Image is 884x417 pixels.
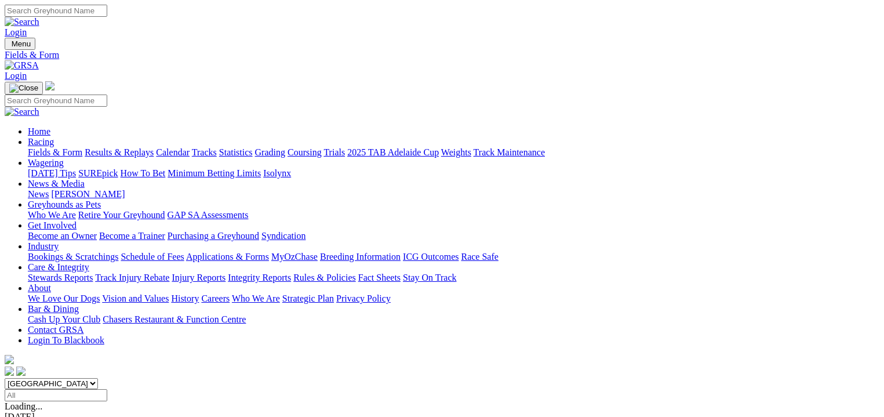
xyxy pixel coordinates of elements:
[12,39,31,48] span: Menu
[45,81,54,90] img: logo-grsa-white.png
[5,107,39,117] img: Search
[168,168,261,178] a: Minimum Betting Limits
[232,293,280,303] a: Who We Are
[28,252,879,262] div: Industry
[336,293,391,303] a: Privacy Policy
[28,293,879,304] div: About
[156,147,190,157] a: Calendar
[219,147,253,157] a: Statistics
[9,84,38,93] img: Close
[28,200,101,209] a: Greyhounds as Pets
[28,179,85,188] a: News & Media
[347,147,439,157] a: 2025 TAB Adelaide Cup
[28,168,76,178] a: [DATE] Tips
[5,389,107,401] input: Select date
[228,273,291,282] a: Integrity Reports
[5,5,107,17] input: Search
[28,168,879,179] div: Wagering
[51,189,125,199] a: [PERSON_NAME]
[103,314,246,324] a: Chasers Restaurant & Function Centre
[261,231,305,241] a: Syndication
[28,273,879,283] div: Care & Integrity
[28,231,879,241] div: Get Involved
[201,293,230,303] a: Careers
[28,241,59,251] a: Industry
[28,262,89,272] a: Care & Integrity
[5,60,39,71] img: GRSA
[5,355,14,364] img: logo-grsa-white.png
[403,252,459,262] a: ICG Outcomes
[5,50,879,60] a: Fields & Form
[28,147,879,158] div: Racing
[168,210,249,220] a: GAP SA Assessments
[263,168,291,178] a: Isolynx
[28,335,104,345] a: Login To Blackbook
[320,252,401,262] a: Breeding Information
[271,252,318,262] a: MyOzChase
[28,273,93,282] a: Stewards Reports
[28,304,79,314] a: Bar & Dining
[78,168,118,178] a: SUREpick
[95,273,169,282] a: Track Injury Rebate
[28,147,82,157] a: Fields & Form
[28,189,49,199] a: News
[121,252,184,262] a: Schedule of Fees
[102,293,169,303] a: Vision and Values
[28,210,879,220] div: Greyhounds as Pets
[28,314,879,325] div: Bar & Dining
[168,231,259,241] a: Purchasing a Greyhound
[28,189,879,200] div: News & Media
[28,158,64,168] a: Wagering
[99,231,165,241] a: Become a Trainer
[5,82,43,95] button: Toggle navigation
[28,252,118,262] a: Bookings & Scratchings
[28,293,100,303] a: We Love Our Dogs
[5,38,35,50] button: Toggle navigation
[5,71,27,81] a: Login
[171,293,199,303] a: History
[5,27,27,37] a: Login
[5,367,14,376] img: facebook.svg
[28,231,97,241] a: Become an Owner
[461,252,498,262] a: Race Safe
[78,210,165,220] a: Retire Your Greyhound
[5,95,107,107] input: Search
[5,401,42,411] span: Loading...
[28,314,100,324] a: Cash Up Your Club
[293,273,356,282] a: Rules & Policies
[192,147,217,157] a: Tracks
[474,147,545,157] a: Track Maintenance
[172,273,225,282] a: Injury Reports
[28,210,76,220] a: Who We Are
[255,147,285,157] a: Grading
[5,17,39,27] img: Search
[28,220,77,230] a: Get Involved
[28,325,83,335] a: Contact GRSA
[28,137,54,147] a: Racing
[323,147,345,157] a: Trials
[28,283,51,293] a: About
[16,367,26,376] img: twitter.svg
[403,273,456,282] a: Stay On Track
[121,168,166,178] a: How To Bet
[28,126,50,136] a: Home
[441,147,471,157] a: Weights
[358,273,401,282] a: Fact Sheets
[186,252,269,262] a: Applications & Forms
[288,147,322,157] a: Coursing
[282,293,334,303] a: Strategic Plan
[85,147,154,157] a: Results & Replays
